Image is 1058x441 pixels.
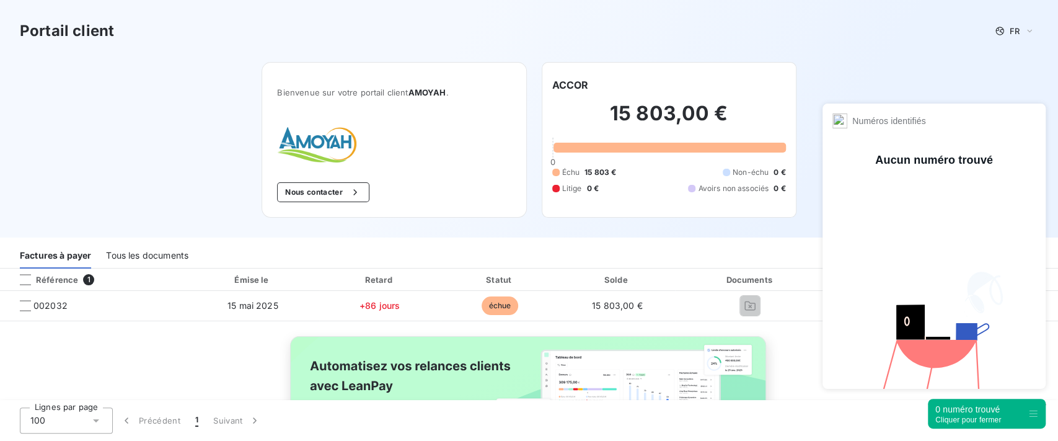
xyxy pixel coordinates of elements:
div: Solde [562,274,672,286]
h2: 15 803,00 € [552,101,786,138]
button: Suivant [206,408,268,434]
span: 0 € [774,167,785,178]
span: 1 [195,414,198,427]
span: FR [1010,26,1020,36]
span: 100 [30,414,45,427]
div: Retard [322,274,438,286]
div: Statut [443,274,557,286]
span: Avoirs non associés [698,183,769,194]
span: 15 803 € [584,167,616,178]
span: AMOYAH [408,87,446,97]
div: Documents [677,274,823,286]
span: échue [482,296,519,315]
span: 0 [550,157,555,167]
div: Factures à payer [20,243,91,269]
span: 002032 [33,300,68,312]
h6: ACCOR [552,78,589,92]
span: 15 803,00 € [592,300,643,311]
button: Précédent [113,408,188,434]
span: 0 € [586,183,598,194]
span: 1 [83,274,94,285]
div: Émise le [189,274,316,286]
button: Nous contacter [277,182,369,202]
span: Bienvenue sur votre portail client . [277,87,511,97]
div: Référence [10,274,78,285]
span: 15 mai 2025 [227,300,278,311]
span: Non-échu [733,167,769,178]
img: Company logo [277,127,356,163]
span: Échu [562,167,580,178]
button: 1 [188,408,206,434]
h3: Portail client [20,20,114,42]
span: 0 € [774,183,785,194]
span: +86 jours [359,300,400,311]
div: Tous les documents [106,243,188,269]
span: Litige [562,183,582,194]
